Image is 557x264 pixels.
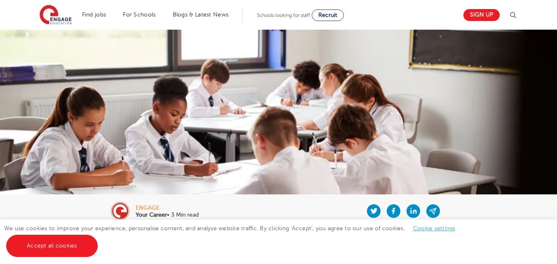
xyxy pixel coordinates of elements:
span: Recruit [318,12,337,18]
img: Engage Education [40,5,72,26]
b: Your Career [136,212,167,218]
a: Sign up [463,9,500,21]
a: Cookie settings [413,225,456,231]
a: Recruit [312,9,344,21]
span: Schools looking for staff [257,12,310,18]
div: engage [136,205,199,211]
a: For Schools [123,12,155,18]
a: Accept all cookies [6,235,98,257]
p: • 3 Min read [136,212,199,218]
a: Find jobs [82,12,106,18]
a: Blogs & Latest News [173,12,229,18]
span: We use cookies to improve your experience, personalise content, and analyse website traffic. By c... [4,225,464,249]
